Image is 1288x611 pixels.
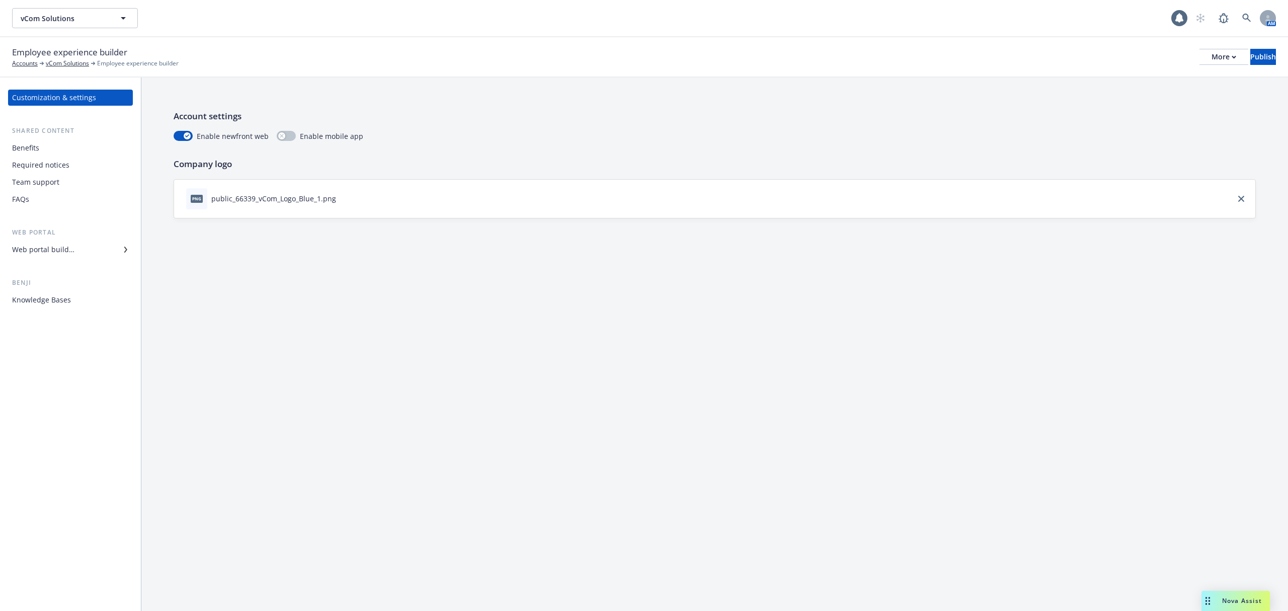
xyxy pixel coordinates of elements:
a: Accounts [12,59,38,68]
button: vCom Solutions [12,8,138,28]
div: Required notices [12,157,69,173]
div: Knowledge Bases [12,292,71,308]
a: Search [1237,8,1257,28]
a: Customization & settings [8,90,133,106]
p: Account settings [174,110,1256,123]
p: Company logo [174,158,1256,171]
div: public_66339_vCom_Logo_Blue_1.png [211,193,336,204]
div: Web portal [8,227,133,238]
a: Knowledge Bases [8,292,133,308]
button: Nova Assist [1201,591,1270,611]
span: Employee experience builder [97,59,179,68]
div: Shared content [8,126,133,136]
a: Report a Bug [1214,8,1234,28]
a: vCom Solutions [46,59,89,68]
a: close [1235,193,1247,205]
a: Benefits [8,140,133,156]
span: vCom Solutions [21,13,108,24]
span: Employee experience builder [12,46,127,59]
span: Enable newfront web [197,131,269,141]
a: Start snowing [1190,8,1211,28]
div: Benji [8,278,133,288]
div: Drag to move [1201,591,1214,611]
button: More [1199,49,1248,65]
button: Publish [1250,49,1276,65]
span: Enable mobile app [300,131,363,141]
div: Customization & settings [12,90,96,106]
a: Web portal builder [8,242,133,258]
a: Team support [8,174,133,190]
a: Required notices [8,157,133,173]
div: Team support [12,174,59,190]
div: Web portal builder [12,242,74,258]
button: download file [340,193,348,204]
span: Nova Assist [1222,596,1262,605]
div: Publish [1250,49,1276,64]
a: FAQs [8,191,133,207]
span: png [191,195,203,202]
div: More [1212,49,1236,64]
div: Benefits [12,140,39,156]
div: FAQs [12,191,29,207]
